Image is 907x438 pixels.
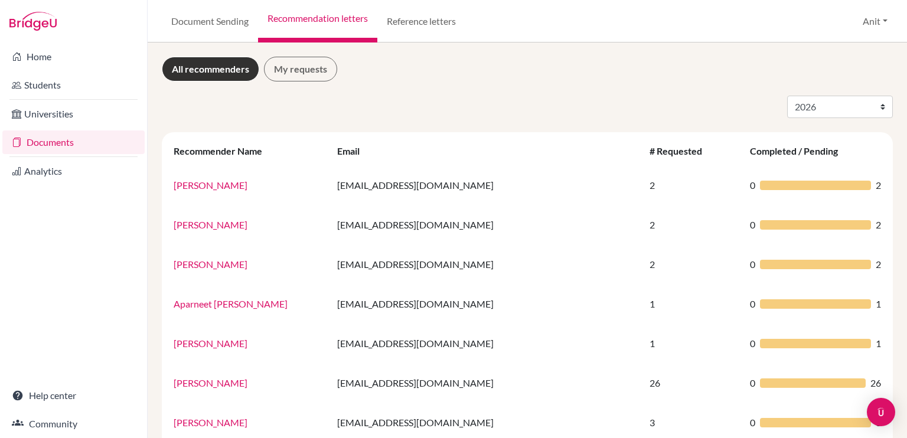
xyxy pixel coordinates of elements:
span: 0 [750,257,755,272]
a: All recommenders [162,57,259,81]
span: 2 [876,218,881,232]
td: 26 [642,363,743,403]
a: My requests [264,57,337,81]
span: 2 [876,257,881,272]
td: [EMAIL_ADDRESS][DOMAIN_NAME] [330,323,642,363]
td: [EMAIL_ADDRESS][DOMAIN_NAME] [330,284,642,323]
span: 0 [750,178,755,192]
td: 2 [642,205,743,244]
div: Email [337,145,371,156]
td: 1 [642,323,743,363]
span: 0 [750,297,755,311]
td: [EMAIL_ADDRESS][DOMAIN_NAME] [330,205,642,244]
a: [PERSON_NAME] [174,219,247,230]
span: 0 [750,376,755,390]
a: Students [2,73,145,97]
a: [PERSON_NAME] [174,179,247,191]
td: [EMAIL_ADDRESS][DOMAIN_NAME] [330,165,642,205]
button: Anit [857,10,893,32]
a: [PERSON_NAME] [174,377,247,388]
a: Community [2,412,145,436]
a: Home [2,45,145,68]
a: Documents [2,130,145,154]
td: 2 [642,165,743,205]
div: Completed / Pending [750,145,850,156]
span: 26 [870,376,881,390]
span: 1 [876,297,881,311]
td: 2 [642,244,743,284]
div: Recommender Name [174,145,274,156]
a: Help center [2,384,145,407]
td: [EMAIL_ADDRESS][DOMAIN_NAME] [330,363,642,403]
span: 0 [750,336,755,351]
div: Open Intercom Messenger [867,398,895,426]
span: 0 [750,218,755,232]
a: [PERSON_NAME] [174,338,247,349]
a: [PERSON_NAME] [174,259,247,270]
td: [EMAIL_ADDRESS][DOMAIN_NAME] [330,244,642,284]
div: # Requested [650,145,714,156]
span: 2 [876,178,881,192]
img: Bridge-U [9,12,57,31]
a: Analytics [2,159,145,183]
a: Aparneet [PERSON_NAME] [174,298,288,309]
span: 0 [750,416,755,430]
td: 1 [642,284,743,323]
span: 1 [876,336,881,351]
a: [PERSON_NAME] [174,417,247,428]
a: Universities [2,102,145,126]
